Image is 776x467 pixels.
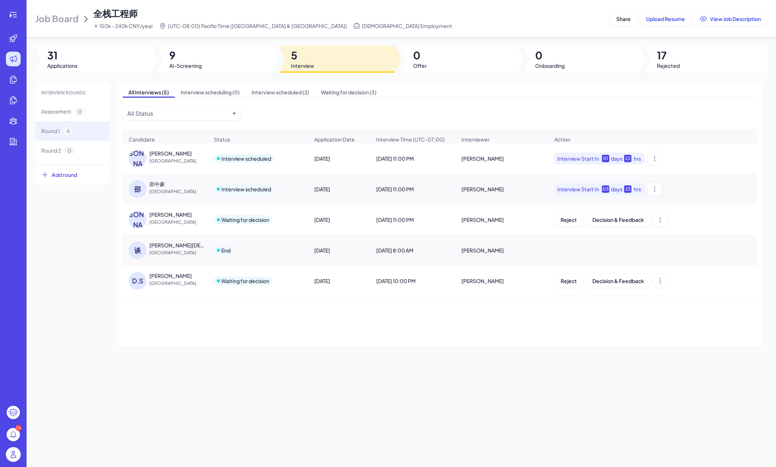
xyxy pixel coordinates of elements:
div: 03 [602,185,609,193]
span: Share [616,15,631,22]
div: 23 [624,155,631,162]
span: 0 [64,147,75,154]
button: Decision & Feedback [586,274,650,288]
div: [DATE] 11:00 PM [370,148,455,169]
div: 谈尧 [149,241,204,249]
span: Interview scheduling (0) [175,87,246,97]
div: 邵 [129,180,146,198]
span: [DEMOGRAPHIC_DATA] Employment [362,22,452,29]
span: Rejected [657,62,680,69]
span: Interview scheduled (2) [246,87,315,97]
span: 17 [657,49,680,62]
div: [DATE] [308,240,370,261]
span: Job Board [35,13,79,24]
span: Decision & Feedback [592,278,644,284]
span: ￥ 150k - 240k CNY/year [93,22,153,29]
button: Reject [554,274,583,288]
div: All Status [127,109,153,118]
div: [PERSON_NAME] [455,179,548,199]
div: 谈 [129,241,146,259]
span: 0 [413,49,427,62]
span: Candidate [129,136,155,143]
span: Round 2 [41,147,61,154]
div: [PERSON_NAME] [455,209,548,230]
span: Add round [52,171,77,178]
span: View Job Description [710,15,761,22]
div: 邵中豪 [149,180,165,188]
span: Status [214,136,230,143]
div: [DATE] 11:00 PM [370,179,455,199]
span: Reject [561,216,577,223]
div: hrs [633,155,642,162]
span: [GEOGRAPHIC_DATA] [149,157,205,165]
span: Offer [413,62,427,69]
div: 23 [624,185,631,193]
span: Waiting for decision (3) [315,87,382,97]
span: Round 1 [41,127,60,135]
button: Decision & Feedback [586,213,650,227]
span: [GEOGRAPHIC_DATA] [149,219,205,226]
span: [GEOGRAPHIC_DATA] [149,280,205,287]
div: [DATE] [308,209,370,230]
button: View Job Description [694,12,767,26]
div: [DATE] 11:00 PM [370,209,455,230]
div: Waiting for decision [221,277,269,285]
span: Interviewer [461,136,490,143]
span: (UTC-08:00) Pacific Time ([GEOGRAPHIC_DATA] & [GEOGRAPHIC_DATA]) [168,22,347,29]
div: [DATE] [308,271,370,291]
div: Dongcheng Shen [149,272,192,279]
button: Add round [35,165,109,184]
span: 31 [47,49,77,62]
span: Onboarding [535,62,565,69]
span: Interview Start In [557,185,599,193]
button: Upload Resume [640,12,691,26]
div: days [611,155,623,162]
div: [DATE] 10:00 PM [370,271,455,291]
div: hrs [633,185,642,193]
span: 5 [291,49,314,62]
div: 杨鸿 [149,150,192,157]
div: 26 [15,425,21,431]
div: days [611,185,623,193]
div: [PERSON_NAME] [129,150,146,167]
button: Share [610,12,637,26]
span: Reject [561,278,577,284]
div: [PERSON_NAME] [455,240,548,261]
div: Interview scheduled [221,155,271,162]
div: Interview scheduled [221,185,271,193]
div: End [221,247,231,254]
div: [DATE] [308,179,370,199]
span: 4 [63,127,73,135]
span: 0 [535,49,565,62]
button: All Status [127,109,230,118]
div: 01 [602,155,609,162]
div: D.S [129,272,146,290]
div: [DATE] 8:00 AM [370,240,455,261]
span: Decision & Feedback [592,216,644,223]
div: Waiting for decision [221,216,269,223]
span: Upload Resume [646,15,685,22]
div: [DATE] [308,148,370,169]
img: user_logo.png [6,447,21,462]
div: [PERSON_NAME] [455,148,548,169]
span: Interview Start In [557,155,599,162]
span: Interview Time (UTC-07:00) [376,136,445,143]
span: Assessment [41,108,71,115]
span: 0 [74,108,85,115]
span: Interview [291,62,314,69]
button: Reject [554,213,583,227]
span: [GEOGRAPHIC_DATA] [149,249,205,257]
span: Applications [47,62,77,69]
div: [PERSON_NAME] [455,271,548,291]
div: [PERSON_NAME] [129,211,146,229]
span: Application Date [314,136,355,143]
span: 9 [169,49,202,62]
span: All Interviews (5) [122,87,175,97]
span: 全栈工程师 [93,8,138,19]
span: AI-Screening [169,62,202,69]
span: Action [554,136,570,143]
div: INTERVIEW ROUNDS [35,84,109,102]
div: 李平勇 [149,211,192,218]
span: [GEOGRAPHIC_DATA] [149,188,205,195]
